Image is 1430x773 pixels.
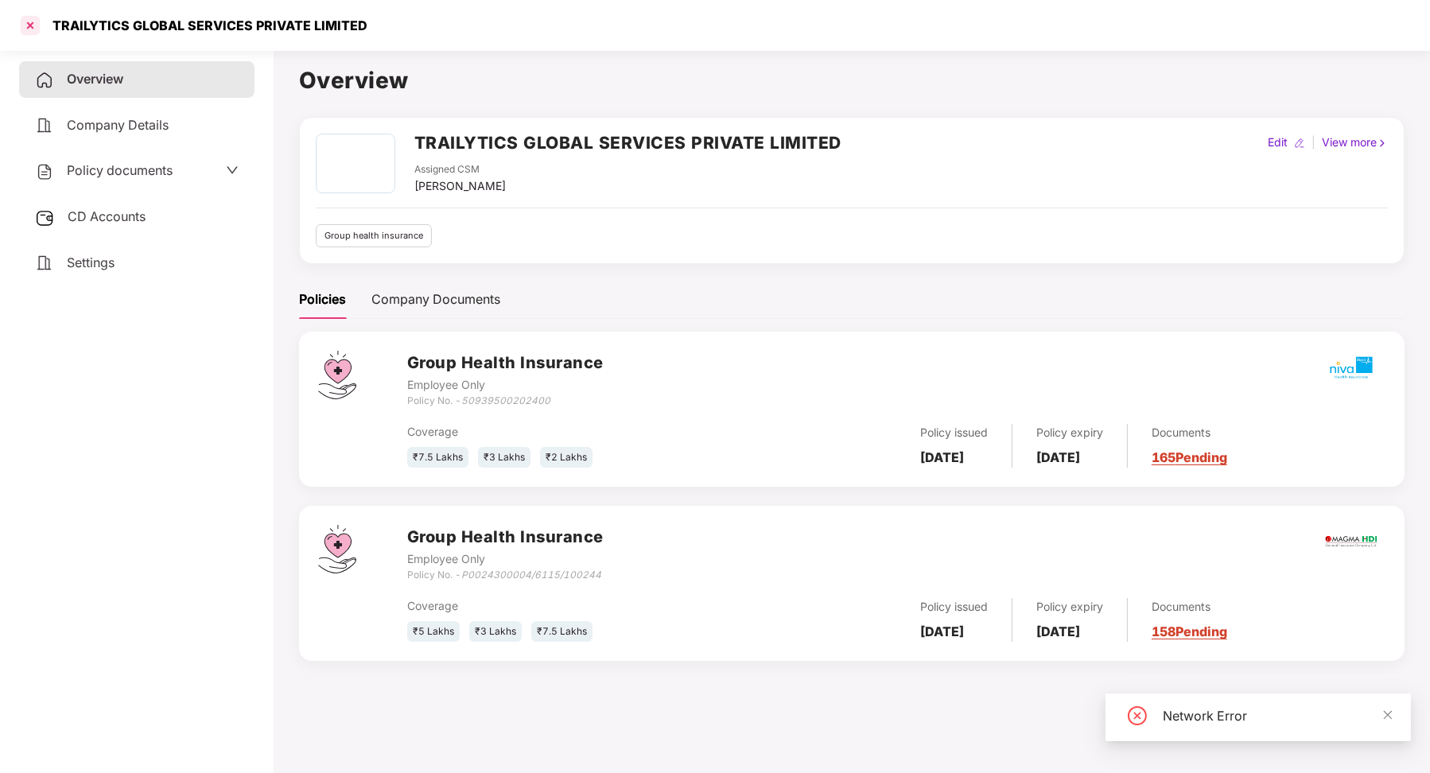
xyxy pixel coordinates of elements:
div: Policies [299,289,346,309]
span: Overview [67,71,123,87]
div: Policy issued [920,424,988,441]
div: Company Documents [371,289,500,309]
div: Policy expiry [1036,598,1103,616]
b: [DATE] [1036,449,1080,465]
div: Employee Only [407,376,604,394]
a: 158 Pending [1152,623,1227,639]
div: Coverage [407,423,733,441]
div: Coverage [407,597,733,615]
i: P0024300004/6115/100244 [461,569,601,581]
div: Policy No. - [407,568,604,583]
h3: Group Health Insurance [407,351,604,375]
img: editIcon [1294,138,1305,149]
div: Edit [1265,134,1291,151]
div: Policy No. - [407,394,604,409]
div: Assigned CSM [414,162,506,177]
div: ₹7.5 Lakhs [407,447,468,468]
span: CD Accounts [68,208,146,224]
b: [DATE] [920,449,964,465]
img: magma.png [1323,514,1379,569]
div: ₹3 Lakhs [469,621,522,643]
h2: TRAILYTICS GLOBAL SERVICES PRIVATE LIMITED [414,130,841,156]
h1: Overview [299,63,1405,98]
div: ₹3 Lakhs [478,447,530,468]
h3: Group Health Insurance [407,525,604,550]
div: ₹2 Lakhs [540,447,593,468]
i: 50939500202400 [461,394,550,406]
div: Documents [1152,598,1227,616]
div: ₹5 Lakhs [407,621,460,643]
div: TRAILYTICS GLOBAL SERVICES PRIVATE LIMITED [43,17,367,33]
span: Company Details [67,117,169,133]
div: Policy issued [920,598,988,616]
div: [PERSON_NAME] [414,177,506,195]
img: rightIcon [1377,138,1388,149]
span: close-circle [1128,706,1147,725]
img: svg+xml;base64,PHN2ZyB4bWxucz0iaHR0cDovL3d3dy53My5vcmcvMjAwMC9zdmciIHdpZHRoPSIyNCIgaGVpZ2h0PSIyNC... [35,71,54,90]
div: Documents [1152,424,1227,441]
img: svg+xml;base64,PHN2ZyB3aWR0aD0iMjUiIGhlaWdodD0iMjQiIHZpZXdCb3g9IjAgMCAyNSAyNCIgZmlsbD0ibm9uZSIgeG... [35,208,55,227]
span: down [226,164,239,177]
div: | [1308,134,1319,151]
b: [DATE] [1036,623,1080,639]
div: Employee Only [407,550,604,568]
div: Group health insurance [316,224,432,247]
img: svg+xml;base64,PHN2ZyB4bWxucz0iaHR0cDovL3d3dy53My5vcmcvMjAwMC9zdmciIHdpZHRoPSI0Ny43MTQiIGhlaWdodD... [318,525,356,573]
div: Policy expiry [1036,424,1103,441]
span: close [1382,709,1393,721]
a: 165 Pending [1152,449,1227,465]
b: [DATE] [920,623,964,639]
img: svg+xml;base64,PHN2ZyB4bWxucz0iaHR0cDovL3d3dy53My5vcmcvMjAwMC9zdmciIHdpZHRoPSIyNCIgaGVpZ2h0PSIyNC... [35,162,54,181]
span: Settings [67,254,115,270]
span: Policy documents [67,162,173,178]
img: svg+xml;base64,PHN2ZyB4bWxucz0iaHR0cDovL3d3dy53My5vcmcvMjAwMC9zdmciIHdpZHRoPSIyNCIgaGVpZ2h0PSIyNC... [35,254,54,273]
div: View more [1319,134,1391,151]
div: ₹7.5 Lakhs [531,621,593,643]
div: Network Error [1163,706,1392,725]
img: svg+xml;base64,PHN2ZyB4bWxucz0iaHR0cDovL3d3dy53My5vcmcvMjAwMC9zdmciIHdpZHRoPSIyNCIgaGVpZ2h0PSIyNC... [35,116,54,135]
img: svg+xml;base64,PHN2ZyB4bWxucz0iaHR0cDovL3d3dy53My5vcmcvMjAwMC9zdmciIHdpZHRoPSI0Ny43MTQiIGhlaWdodD... [318,351,356,399]
img: mbhicl.png [1323,340,1379,395]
